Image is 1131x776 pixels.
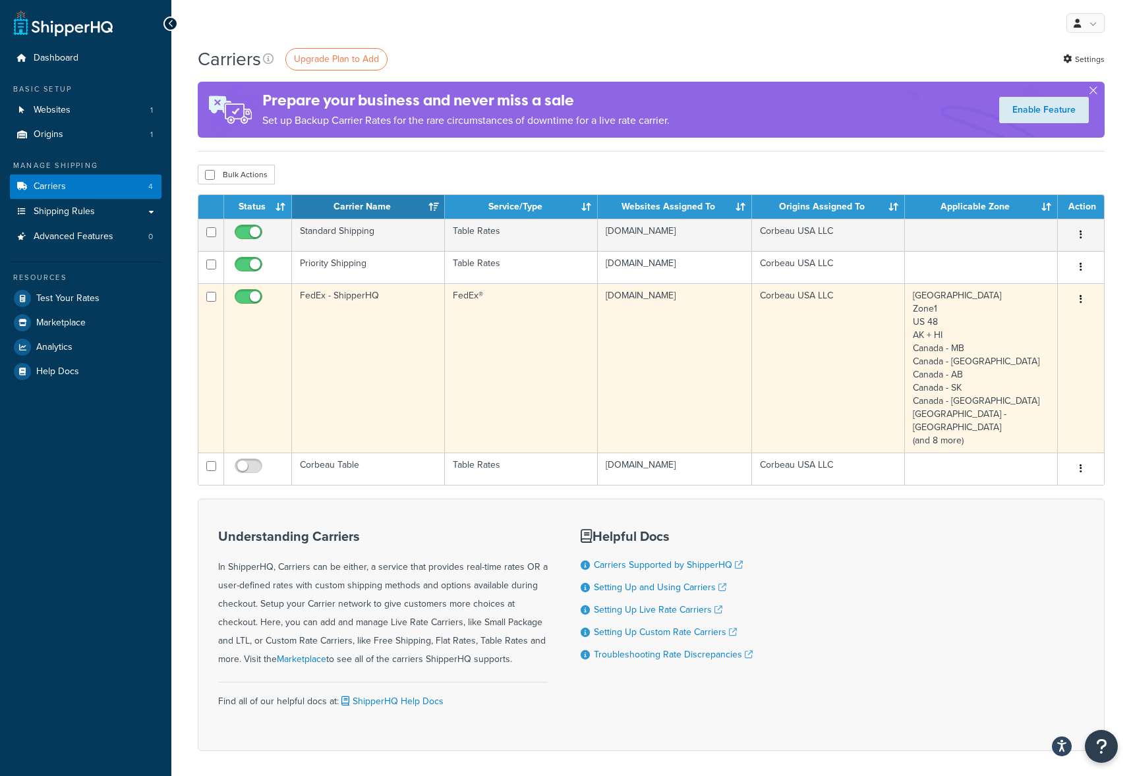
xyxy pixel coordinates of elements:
[1085,730,1118,763] button: Open Resource Center
[10,225,161,249] a: Advanced Features 0
[292,219,445,251] td: Standard Shipping
[594,558,743,572] a: Carriers Supported by ShipperHQ
[34,105,71,116] span: Websites
[10,200,161,224] a: Shipping Rules
[339,694,444,708] a: ShipperHQ Help Docs
[10,98,161,123] li: Websites
[598,219,751,251] td: [DOMAIN_NAME]
[581,529,753,543] h3: Helpful Docs
[1058,195,1104,219] th: Action
[36,342,72,353] span: Analytics
[752,219,905,251] td: Corbeau USA LLC
[905,195,1058,219] th: Applicable Zone: activate to sort column ascending
[10,98,161,123] a: Websites 1
[598,195,751,219] th: Websites Assigned To: activate to sort column ascending
[277,652,326,666] a: Marketplace
[10,160,161,171] div: Manage Shipping
[445,195,598,219] th: Service/Type: activate to sort column ascending
[594,648,753,661] a: Troubleshooting Rate Discrepancies
[218,682,548,711] div: Find all of our helpful docs at:
[262,111,670,130] p: Set up Backup Carrier Rates for the rare circumstances of downtime for a live rate carrier.
[148,181,153,192] span: 4
[285,48,388,70] a: Upgrade Plan to Add
[10,123,161,147] li: Origins
[34,53,78,64] span: Dashboard
[198,165,275,184] button: Bulk Actions
[10,272,161,283] div: Resources
[445,283,598,453] td: FedEx®
[224,195,292,219] th: Status: activate to sort column ascending
[34,181,66,192] span: Carriers
[34,129,63,140] span: Origins
[14,10,113,36] a: ShipperHQ Home
[1063,50,1105,69] a: Settings
[10,360,161,383] a: Help Docs
[752,251,905,283] td: Corbeau USA LLC
[292,195,445,219] th: Carrier Name: activate to sort column ascending
[198,46,261,72] h1: Carriers
[10,123,161,147] a: Origins 1
[150,129,153,140] span: 1
[198,82,262,138] img: ad-rules-rateshop-fe6ec290ccb7230408bd80ed9643f0289d75e0ffd9eb532fc0e269fcd187b520.png
[594,603,722,617] a: Setting Up Live Rate Carriers
[999,97,1089,123] a: Enable Feature
[445,453,598,485] td: Table Rates
[10,84,161,95] div: Basic Setup
[10,311,161,335] a: Marketplace
[752,195,905,219] th: Origins Assigned To: activate to sort column ascending
[10,335,161,359] a: Analytics
[294,52,379,66] span: Upgrade Plan to Add
[34,231,113,242] span: Advanced Features
[292,283,445,453] td: FedEx - ShipperHQ
[218,529,548,543] h3: Understanding Carriers
[262,90,670,111] h4: Prepare your business and never miss a sale
[598,453,751,485] td: [DOMAIN_NAME]
[36,293,100,304] span: Test Your Rates
[598,251,751,283] td: [DOMAIN_NAME]
[598,283,751,453] td: [DOMAIN_NAME]
[10,175,161,199] li: Carriers
[36,318,86,329] span: Marketplace
[445,219,598,251] td: Table Rates
[10,287,161,310] a: Test Your Rates
[148,231,153,242] span: 0
[36,366,79,377] span: Help Docs
[10,225,161,249] li: Advanced Features
[752,283,905,453] td: Corbeau USA LLC
[445,251,598,283] td: Table Rates
[752,453,905,485] td: Corbeau USA LLC
[10,175,161,199] a: Carriers 4
[34,206,95,217] span: Shipping Rules
[218,529,548,669] div: In ShipperHQ, Carriers can be either, a service that provides real-time rates OR a user-defined r...
[905,283,1058,453] td: [GEOGRAPHIC_DATA] Zone1 US 48 AK + HI Canada - MB Canada - [GEOGRAPHIC_DATA] Canada - AB Canada -...
[292,251,445,283] td: Priority Shipping
[594,580,726,594] a: Setting Up and Using Carriers
[150,105,153,116] span: 1
[594,625,737,639] a: Setting Up Custom Rate Carriers
[292,453,445,485] td: Corbeau Table
[10,46,161,70] a: Dashboard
